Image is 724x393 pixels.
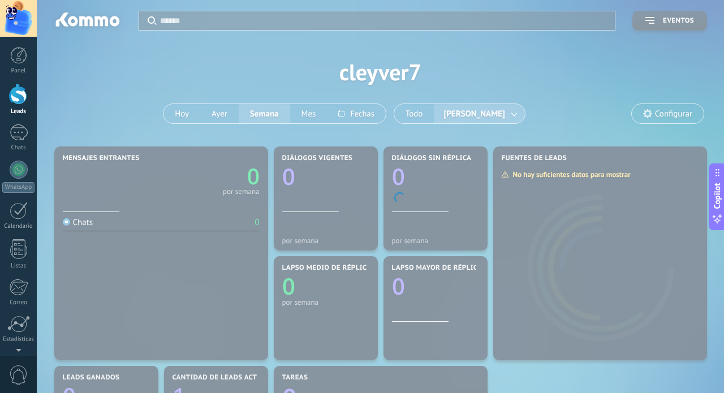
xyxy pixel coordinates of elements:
div: Estadísticas [2,336,35,343]
div: WhatsApp [2,182,35,193]
div: Listas [2,262,35,270]
div: Chats [2,144,35,152]
span: Copilot [712,183,723,209]
div: Correo [2,299,35,306]
div: Calendario [2,223,35,230]
div: Leads [2,108,35,115]
div: Panel [2,67,35,75]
